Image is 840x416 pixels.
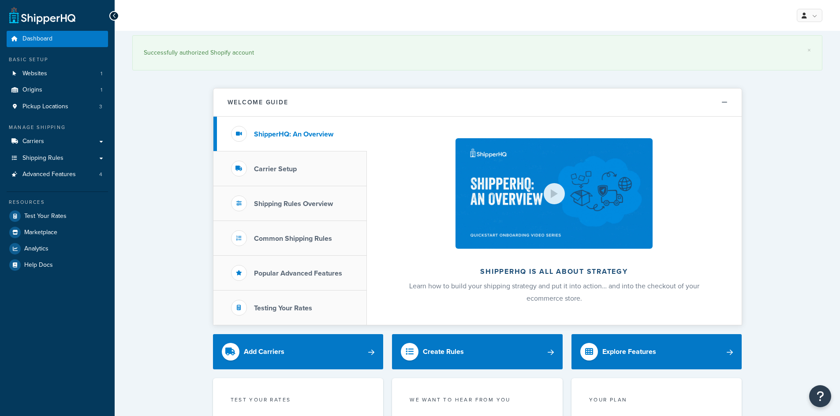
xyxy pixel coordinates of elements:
span: Shipping Rules [22,155,63,162]
h3: ShipperHQ: An Overview [254,130,333,138]
p: we want to hear from you [410,396,545,404]
img: ShipperHQ is all about strategy [455,138,652,249]
span: Analytics [24,245,49,253]
h3: Carrier Setup [254,165,297,173]
span: Websites [22,70,47,77]
h3: Popular Advanced Features [254,269,342,277]
span: Carriers [22,138,44,145]
a: Marketplace [7,225,108,240]
a: Test Your Rates [7,208,108,224]
a: Analytics [7,241,108,257]
span: Learn how to build your shipping strategy and put it into action… and into the checkout of your e... [409,281,699,303]
a: Advanced Features4 [7,166,108,183]
span: 4 [99,171,102,178]
div: Resources [7,199,108,206]
h3: Shipping Rules Overview [254,200,333,208]
button: Open Resource Center [809,385,831,407]
li: Websites [7,66,108,82]
a: Shipping Rules [7,150,108,166]
span: Help Docs [24,261,53,269]
a: Explore Features [571,334,742,369]
span: Marketplace [24,229,57,236]
a: Create Rules [392,334,563,369]
a: Websites1 [7,66,108,82]
button: Welcome Guide [213,88,742,117]
div: Successfully authorized Shopify account [144,47,811,59]
li: Advanced Features [7,166,108,183]
div: Create Rules [423,346,464,358]
a: × [807,47,811,54]
h3: Common Shipping Rules [254,235,332,243]
li: Origins [7,82,108,98]
li: Pickup Locations [7,99,108,115]
a: Add Carriers [213,334,384,369]
h2: ShipperHQ is all about strategy [390,268,718,276]
h2: Welcome Guide [228,99,288,106]
span: Advanced Features [22,171,76,178]
span: 1 [101,70,102,77]
div: Test your rates [231,396,366,406]
h3: Testing Your Rates [254,304,312,312]
span: 1 [101,86,102,94]
a: Pickup Locations3 [7,99,108,115]
div: Explore Features [602,346,656,358]
span: Dashboard [22,35,52,43]
span: Test Your Rates [24,213,67,220]
div: Your Plan [589,396,724,406]
span: 3 [99,103,102,110]
a: Dashboard [7,31,108,47]
div: Manage Shipping [7,124,108,131]
div: Add Carriers [244,346,284,358]
a: Help Docs [7,257,108,273]
span: Origins [22,86,42,94]
a: Carriers [7,133,108,150]
a: Origins1 [7,82,108,98]
div: Basic Setup [7,56,108,63]
span: Pickup Locations [22,103,68,110]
